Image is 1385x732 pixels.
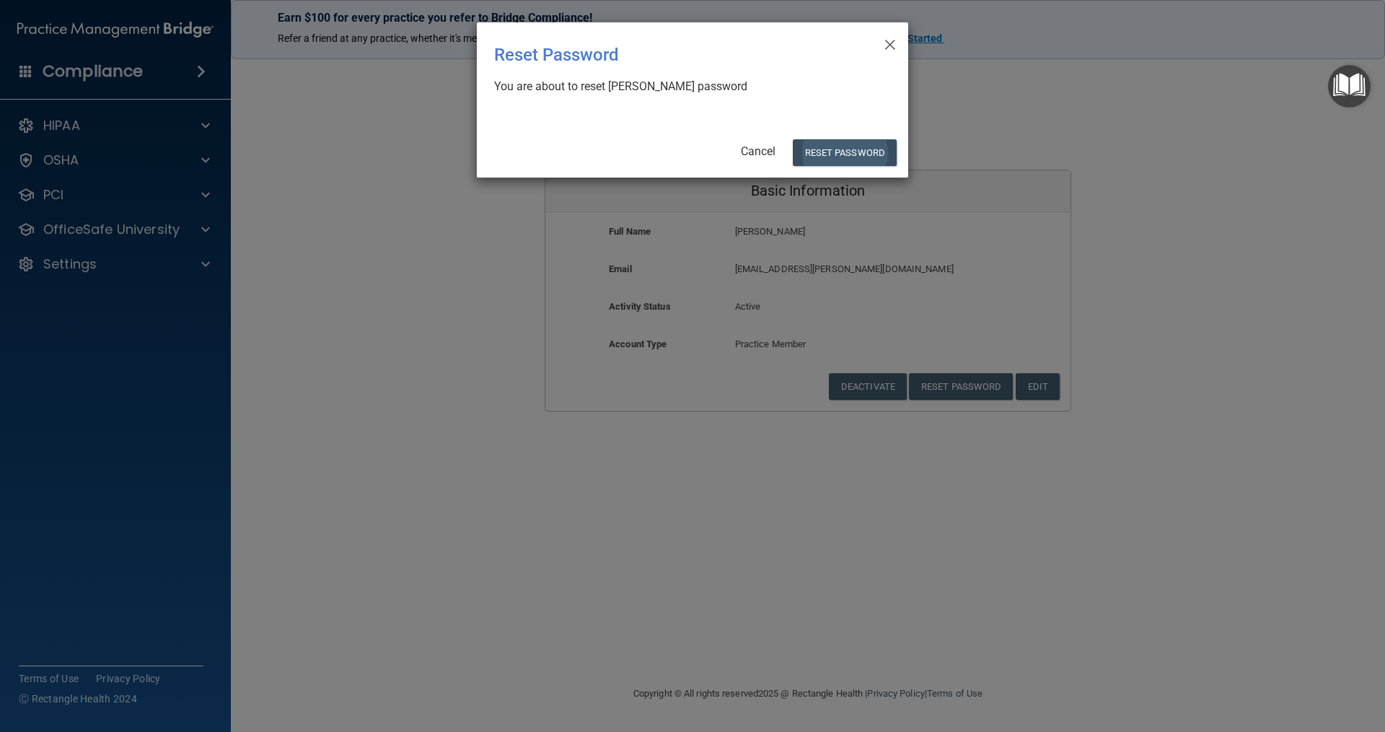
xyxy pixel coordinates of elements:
[494,34,832,76] div: Reset Password
[793,139,897,166] button: Reset Password
[741,144,775,158] a: Cancel
[884,28,897,57] span: ×
[1328,65,1371,108] button: Open Resource Center
[494,79,879,95] div: You are about to reset [PERSON_NAME] password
